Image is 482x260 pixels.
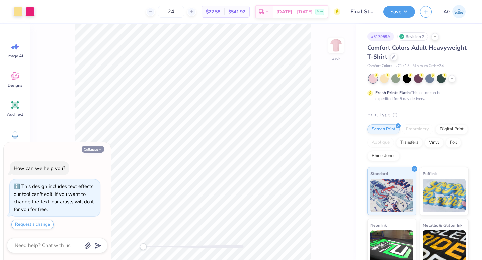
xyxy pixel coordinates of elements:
[452,5,466,18] img: Anuska Ghosh
[423,170,437,177] span: Puff Ink
[367,44,467,61] span: Comfort Colors Adult Heavyweight T-Shirt
[345,5,378,18] input: Untitled Design
[425,138,444,148] div: Vinyl
[82,146,104,153] button: Collapse
[140,243,147,250] div: Accessibility label
[367,63,392,69] span: Comfort Colors
[370,170,388,177] span: Standard
[370,222,387,229] span: Neon Ink
[367,151,400,161] div: Rhinestones
[446,138,461,148] div: Foil
[413,63,446,69] span: Minimum Order: 24 +
[375,90,458,102] div: This color can be expedited for 5 day delivery.
[8,83,22,88] span: Designs
[402,124,433,134] div: Embroidery
[317,9,323,14] span: Free
[440,5,469,18] a: AG
[367,124,400,134] div: Screen Print
[435,124,468,134] div: Digital Print
[395,63,409,69] span: # C1717
[367,32,394,41] div: # 517959A
[206,8,220,15] span: $22.58
[8,141,22,146] span: Upload
[367,111,469,119] div: Print Type
[7,112,23,117] span: Add Text
[14,165,65,172] div: How can we help you?
[370,179,413,212] img: Standard
[396,138,423,148] div: Transfers
[329,39,343,52] img: Back
[423,179,466,212] img: Puff Ink
[383,6,415,18] button: Save
[367,138,394,148] div: Applique
[397,32,428,41] div: Revision 2
[11,220,54,229] button: Request a change
[332,55,340,61] div: Back
[443,8,451,16] span: AG
[7,53,23,59] span: Image AI
[423,222,462,229] span: Metallic & Glitter Ink
[158,6,184,18] input: – –
[375,90,411,95] strong: Fresh Prints Flash:
[228,8,245,15] span: $541.92
[14,183,94,213] div: This design includes text effects our tool can't edit. If you want to change the text, our artist...
[276,8,313,15] span: [DATE] - [DATE]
